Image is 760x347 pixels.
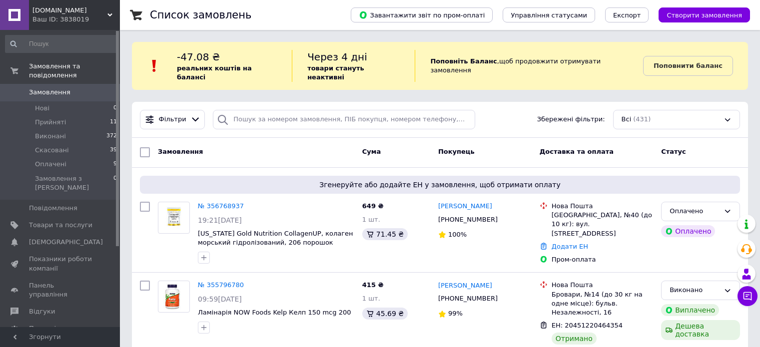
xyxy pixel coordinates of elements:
[622,115,632,124] span: Всі
[150,9,251,21] h1: Список замовлень
[552,281,653,290] div: Нова Пошта
[362,295,380,302] span: 1 шт.
[436,213,500,226] div: [PHONE_NUMBER]
[35,104,49,113] span: Нові
[552,322,623,329] span: ЕН: 20451220464354
[29,307,55,316] span: Відгуки
[613,11,641,19] span: Експорт
[552,243,588,250] a: Додати ЕН
[738,286,758,306] button: Чат з покупцем
[198,202,244,210] a: № 356768937
[448,231,467,238] span: 100%
[307,64,364,81] b: товари стануть неактивні
[29,204,77,213] span: Повідомлення
[438,148,475,155] span: Покупець
[29,255,92,273] span: Показники роботи компанії
[29,324,56,333] span: Покупці
[605,7,649,22] button: Експорт
[29,221,92,230] span: Товари та послуги
[430,57,497,65] b: Поповніть Баланс
[198,281,244,289] a: № 355796780
[659,7,750,22] button: Створити замовлення
[158,281,190,313] a: Фото товару
[351,7,493,22] button: Завантажити звіт по пром-оплаті
[654,62,723,69] b: Поповнити баланс
[552,255,653,264] div: Пром-оплата
[503,7,595,22] button: Управління статусами
[643,56,733,76] a: Поповнити баланс
[158,206,189,230] img: Фото товару
[159,115,186,124] span: Фільтри
[362,281,384,289] span: 415 ₴
[158,148,203,155] span: Замовлення
[113,104,117,113] span: 0
[110,118,117,127] span: 11
[113,174,117,192] span: 0
[35,160,66,169] span: Оплачені
[552,290,653,318] div: Бровари, №14 (до 30 кг на одне місце): бульв. Незалежності, 16
[177,51,220,63] span: -47.08 ₴
[32,15,120,24] div: Ваш ID: 3838019
[29,62,120,80] span: Замовлення та повідомлення
[113,160,117,169] span: 9
[649,11,750,18] a: Створити замовлення
[35,146,69,155] span: Скасовані
[661,148,686,155] span: Статус
[670,206,720,217] div: Оплачено
[670,285,720,296] div: Виконано
[436,292,500,305] div: [PHONE_NUMBER]
[213,110,475,129] input: Пошук за номером замовлення, ПІБ покупця, номером телефону, Email, номером накладної
[511,11,587,19] span: Управління статусами
[362,148,381,155] span: Cума
[5,35,118,53] input: Пошук
[158,284,189,311] img: Фото товару
[106,132,117,141] span: 372
[667,11,742,19] span: Створити замовлення
[198,309,351,316] a: Ламінарія NOW Foods Kelp Келп 150 mcg 200
[362,216,380,223] span: 1 шт.
[633,115,651,123] span: (431)
[35,174,113,192] span: Замовлення з [PERSON_NAME]
[362,308,408,320] div: 45.69 ₴
[552,333,597,345] div: Отримано
[448,310,463,317] span: 99%
[35,118,66,127] span: Прийняті
[35,132,66,141] span: Виконані
[415,50,643,82] div: , щоб продовжити отримувати замовлення
[29,238,103,247] span: [DEMOGRAPHIC_DATA]
[359,10,485,19] span: Завантажити звіт по пром-оплаті
[147,58,162,73] img: :exclamation:
[110,146,117,155] span: 39
[552,202,653,211] div: Нова Пошта
[177,64,252,81] b: реальних коштів на балансі
[198,295,242,303] span: 09:59[DATE]
[144,180,736,190] span: Згенеруйте або додайте ЕН у замовлення, щоб отримати оплату
[537,115,605,124] span: Збережені фільтри:
[362,202,384,210] span: 649 ₴
[661,225,715,237] div: Оплачено
[198,230,353,247] a: [US_STATE] Gold Nutrition CollagenUP, колаген морський гідролізований, 206 порошок
[362,228,408,240] div: 71.45 ₴
[661,304,719,316] div: Виплачено
[552,211,653,238] div: [GEOGRAPHIC_DATA], №40 (до 10 кг): вул. [STREET_ADDRESS]
[661,320,740,340] div: Дешева доставка
[307,51,367,63] span: Через 4 дні
[438,202,492,211] a: [PERSON_NAME]
[540,148,614,155] span: Доставка та оплата
[29,88,70,97] span: Замовлення
[198,216,242,224] span: 19:21[DATE]
[32,6,107,15] span: sokshop.com.ua
[438,281,492,291] a: [PERSON_NAME]
[158,202,190,234] a: Фото товару
[29,281,92,299] span: Панель управління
